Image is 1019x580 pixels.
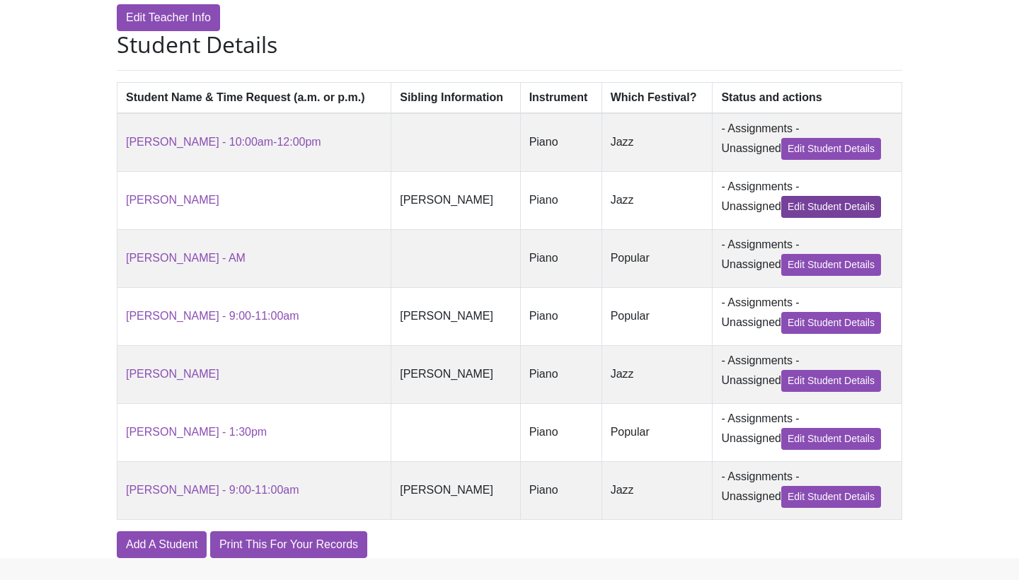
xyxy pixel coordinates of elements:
a: [PERSON_NAME] - 1:30pm [126,426,267,438]
td: Piano [520,403,601,461]
td: [PERSON_NAME] [391,461,520,519]
a: [PERSON_NAME] - AM [126,252,246,264]
td: Piano [520,229,601,287]
td: - Assignments - Unassigned [713,345,902,403]
td: - Assignments - Unassigned [713,403,902,461]
td: [PERSON_NAME] [391,345,520,403]
a: [PERSON_NAME] [126,194,219,206]
a: Edit Student Details [781,370,881,392]
th: Instrument [520,82,601,113]
td: Jazz [601,113,713,172]
td: Popular [601,403,713,461]
td: Jazz [601,171,713,229]
a: Add A Student [117,531,207,558]
td: Jazz [601,345,713,403]
th: Sibling Information [391,82,520,113]
td: - Assignments - Unassigned [713,171,902,229]
a: Edit Student Details [781,428,881,450]
td: Piano [520,287,601,345]
td: Popular [601,229,713,287]
a: [PERSON_NAME] - 10:00am-12:00pm [126,136,321,148]
th: Student Name & Time Request (a.m. or p.m.) [117,82,391,113]
td: - Assignments - Unassigned [713,287,902,345]
a: Edit Teacher Info [117,4,220,31]
td: Piano [520,345,601,403]
a: [PERSON_NAME] [126,368,219,380]
a: [PERSON_NAME] - 9:00-11:00am [126,310,299,322]
td: [PERSON_NAME] [391,287,520,345]
td: - Assignments - Unassigned [713,229,902,287]
a: Print This For Your Records [210,531,367,558]
th: Which Festival? [601,82,713,113]
td: - Assignments - Unassigned [713,461,902,519]
h2: Student Details [117,31,902,58]
td: - Assignments - Unassigned [713,113,902,172]
td: Popular [601,287,713,345]
a: Edit Student Details [781,486,881,508]
th: Status and actions [713,82,902,113]
a: Edit Student Details [781,138,881,160]
td: Piano [520,461,601,519]
a: Edit Student Details [781,196,881,218]
a: Edit Student Details [781,312,881,334]
td: Piano [520,113,601,172]
a: Edit Student Details [781,254,881,276]
td: Piano [520,171,601,229]
td: [PERSON_NAME] [391,171,520,229]
td: Jazz [601,461,713,519]
a: [PERSON_NAME] - 9:00-11:00am [126,484,299,496]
